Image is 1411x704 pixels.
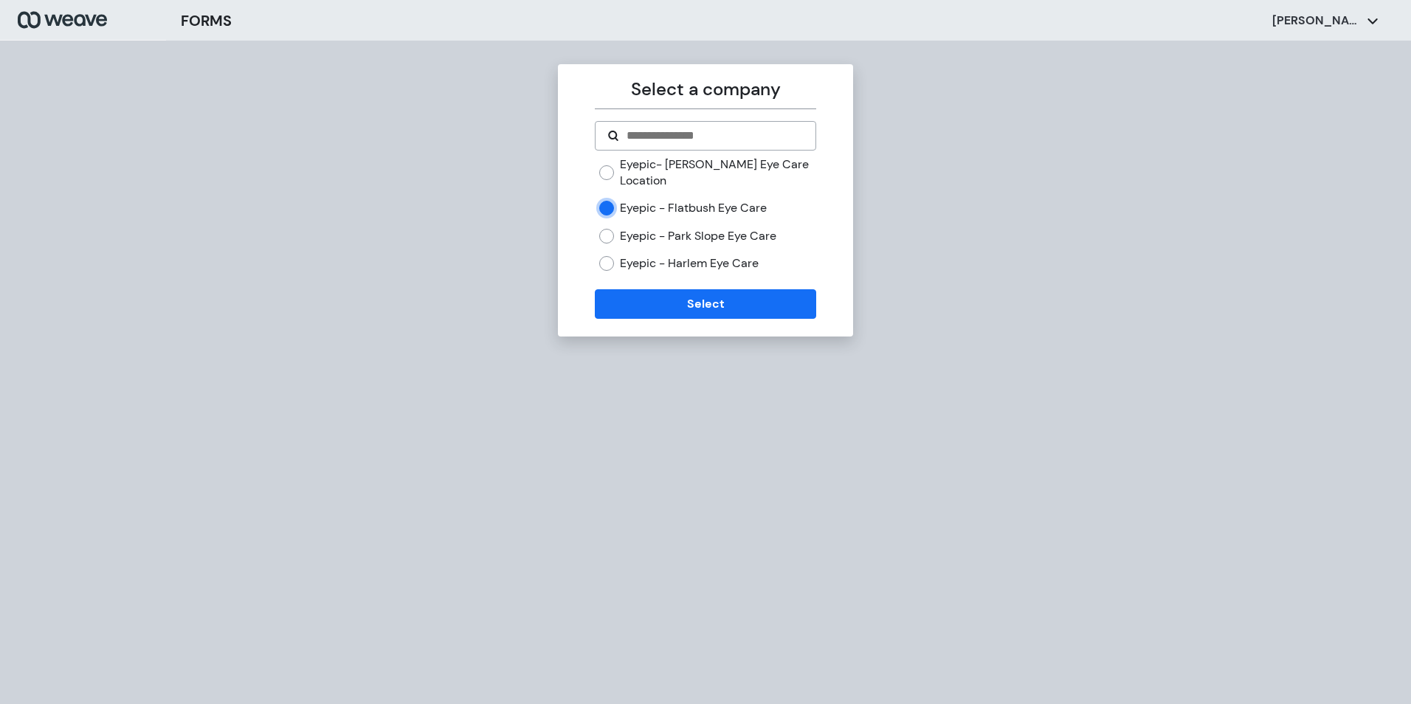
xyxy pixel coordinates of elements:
p: Select a company [595,76,815,103]
label: Eyepic - Harlem Eye Care [620,255,759,272]
label: Eyepic - Park Slope Eye Care [620,228,776,244]
input: Search [625,127,803,145]
p: [PERSON_NAME] [1272,13,1361,29]
button: Select [595,289,815,319]
label: Eyepic- [PERSON_NAME] Eye Care Location [620,156,815,188]
h3: FORMS [181,10,232,32]
label: Eyepic - Flatbush Eye Care [620,200,767,216]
